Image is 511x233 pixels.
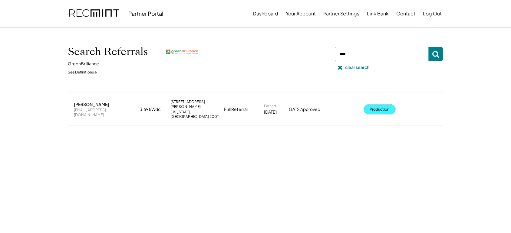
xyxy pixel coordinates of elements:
div: [STREET_ADDRESS][PERSON_NAME] [170,99,220,109]
div: See Definitions ↓ [68,70,97,75]
div: Earned [264,104,276,108]
img: logo_orange.svg [10,10,15,15]
div: Domain Overview [23,36,54,40]
div: Full Referral [224,106,248,112]
div: [PERSON_NAME] [74,102,109,107]
div: Keywords by Traffic [67,36,102,40]
img: tab_domain_overview_orange.svg [16,35,21,40]
button: Production [364,105,396,114]
button: Your Account [286,8,316,20]
img: recmint-logotype%403x.png [69,3,119,24]
div: 13.69 kWdc [138,106,167,112]
h1: Search Referrals [68,45,148,58]
button: Contact [397,8,416,20]
div: GreenBrilliance [68,61,99,67]
div: GATS Approved [289,106,334,112]
img: website_grey.svg [10,16,15,21]
div: [DATE] [264,109,277,115]
button: Log Out [423,8,442,20]
button: Link Bank [367,8,389,20]
div: [EMAIL_ADDRESS][DOMAIN_NAME] [74,108,134,117]
img: greenbrilliance.png [166,50,199,54]
div: v 4.0.25 [17,10,30,15]
img: tab_keywords_by_traffic_grey.svg [60,35,65,40]
button: Partner Settings [323,8,360,20]
div: clear search [345,64,370,70]
button: Dashboard [253,8,278,20]
div: Partner Portal [128,10,163,17]
div: Domain: [DOMAIN_NAME] [16,16,67,21]
div: [US_STATE], [GEOGRAPHIC_DATA] 20011 [170,110,220,119]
